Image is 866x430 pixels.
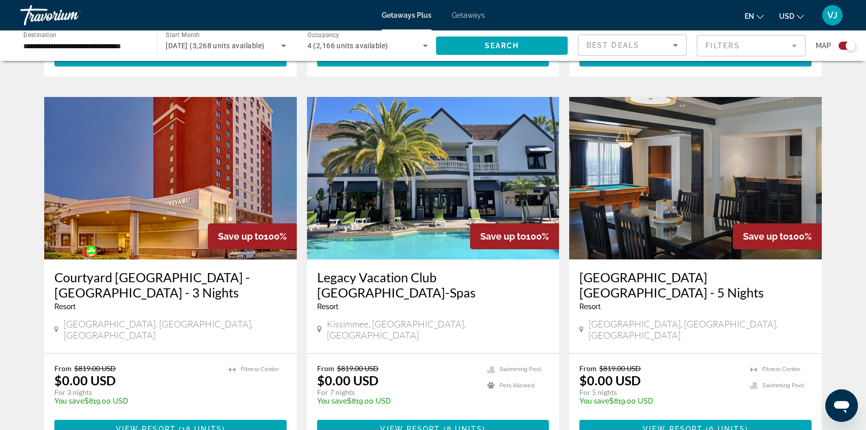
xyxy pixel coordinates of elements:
[54,397,84,405] span: You save
[500,382,535,389] span: Pets Allowed
[382,11,431,19] a: Getaways Plus
[166,31,200,39] span: Start Month
[317,364,334,373] span: From
[74,364,116,373] span: $819.00 USD
[579,373,641,388] p: $0.00 USD
[743,231,789,242] span: Save up to
[762,366,800,373] span: Fitness Center
[166,42,264,50] span: [DATE] (3,268 units available)
[816,39,831,53] span: Map
[579,48,812,67] button: View Resort(22 units)
[569,97,822,259] img: RM79I01X.jpg
[480,231,526,242] span: Save up to
[579,397,740,405] p: $819.00 USD
[579,303,601,311] span: Resort
[317,388,478,397] p: For 7 nights
[337,364,379,373] span: $819.00 USD
[23,31,56,38] span: Destination
[586,41,639,49] span: Best Deals
[586,39,678,51] mat-select: Sort by
[470,223,559,249] div: 100%
[317,270,549,300] a: Legacy Vacation Club [GEOGRAPHIC_DATA]-Spas
[579,388,740,397] p: For 5 nights
[317,48,549,67] button: View Resort(14 units)
[54,364,72,373] span: From
[745,12,754,20] span: en
[745,9,764,23] button: Change language
[579,270,812,300] a: [GEOGRAPHIC_DATA] [GEOGRAPHIC_DATA] - 5 Nights
[697,35,806,57] button: Filter
[54,388,219,397] p: For 3 nights
[317,303,338,311] span: Resort
[317,397,478,405] p: $819.00 USD
[589,318,812,341] span: [GEOGRAPHIC_DATA], [GEOGRAPHIC_DATA], [GEOGRAPHIC_DATA]
[54,270,287,300] a: Courtyard [GEOGRAPHIC_DATA] - [GEOGRAPHIC_DATA] - 3 Nights
[827,10,838,20] span: VJ
[208,223,297,249] div: 100%
[599,364,641,373] span: $819.00 USD
[579,397,609,405] span: You save
[54,48,287,67] button: View Resort(48 units)
[819,5,846,26] button: User Menu
[317,373,379,388] p: $0.00 USD
[241,366,279,373] span: Fitness Center
[579,364,597,373] span: From
[307,97,560,259] img: 8615O01X.jpg
[54,373,116,388] p: $0.00 USD
[64,318,287,341] span: [GEOGRAPHIC_DATA], [GEOGRAPHIC_DATA], [GEOGRAPHIC_DATA]
[44,97,297,259] img: RX01E01X.jpg
[307,31,339,39] span: Occupancy
[327,318,549,341] span: Kissimmee, [GEOGRAPHIC_DATA], [GEOGRAPHIC_DATA]
[485,42,519,50] span: Search
[54,303,76,311] span: Resort
[317,397,347,405] span: You save
[825,389,858,422] iframe: Button to launch messaging window
[762,382,804,389] span: Swimming Pool
[452,11,485,19] a: Getaways
[20,2,122,28] a: Travorium
[218,231,264,242] span: Save up to
[307,42,388,50] span: 4 (2,166 units available)
[500,366,541,373] span: Swimming Pool
[779,9,804,23] button: Change currency
[733,223,822,249] div: 100%
[779,12,794,20] span: USD
[436,37,568,55] button: Search
[54,397,219,405] p: $819.00 USD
